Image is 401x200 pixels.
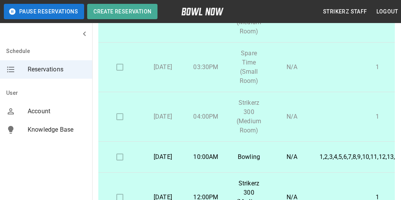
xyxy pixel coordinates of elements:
[234,152,264,162] p: Bowling
[4,4,84,19] button: Pause Reservations
[277,152,307,162] p: N/A
[277,63,307,72] p: N/A
[191,63,221,72] p: 03:30PM
[87,4,157,19] button: Create Reservation
[320,5,370,19] button: Strikerz Staff
[147,152,178,162] p: [DATE]
[181,8,224,15] img: logo
[191,152,221,162] p: 10:00AM
[147,112,178,121] p: [DATE]
[28,125,86,134] span: Knowledge Base
[28,65,86,74] span: Reservations
[234,49,264,86] p: Spare Time (Small Room)
[234,98,264,135] p: Strikerz 300 (Medium Room)
[277,112,307,121] p: N/A
[28,107,86,116] span: Account
[191,112,221,121] p: 04:00PM
[147,63,178,72] p: [DATE]
[373,5,401,19] button: Logout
